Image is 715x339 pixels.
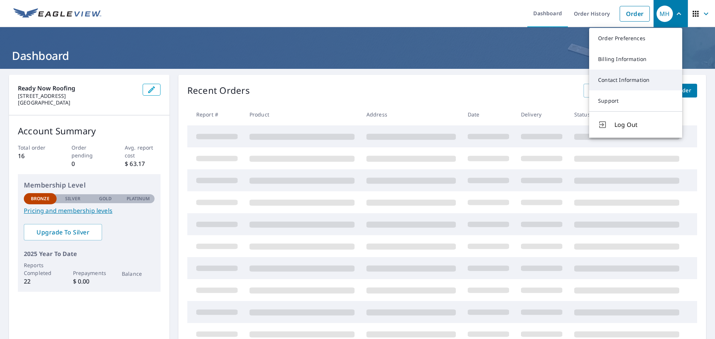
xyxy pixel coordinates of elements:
p: Silver [65,195,81,202]
p: Order pending [71,144,107,159]
th: Date [462,103,515,125]
a: Pricing and membership levels [24,206,155,215]
p: Reports Completed [24,261,57,277]
a: Contact Information [589,70,682,90]
p: Membership Level [24,180,155,190]
p: Recent Orders [187,84,250,97]
th: Address [360,103,462,125]
button: Log Out [589,111,682,138]
a: Order [620,6,650,22]
p: Account Summary [18,124,161,138]
a: Upgrade To Silver [24,224,102,240]
img: EV Logo [13,8,101,19]
p: Gold [99,195,112,202]
p: [GEOGRAPHIC_DATA] [18,99,137,106]
p: Ready Now Roofing [18,84,137,93]
p: Bronze [31,195,50,202]
a: View All Orders [584,84,636,97]
div: MH [657,6,673,22]
p: [STREET_ADDRESS] [18,93,137,99]
p: 16 [18,151,54,160]
p: 22 [24,277,57,286]
th: Delivery [515,103,568,125]
a: Support [589,90,682,111]
p: Prepayments [73,269,106,277]
span: Log Out [614,120,673,129]
a: Order Preferences [589,28,682,49]
span: Upgrade To Silver [30,228,96,236]
th: Report # [187,103,244,125]
p: Avg. report cost [125,144,161,159]
p: Balance [122,270,155,278]
h1: Dashboard [9,48,706,63]
p: Platinum [127,195,150,202]
a: Billing Information [589,49,682,70]
p: Total order [18,144,54,151]
th: Product [244,103,360,125]
p: $ 63.17 [125,159,161,168]
th: Status [568,103,685,125]
p: $ 0.00 [73,277,106,286]
p: 0 [71,159,107,168]
p: 2025 Year To Date [24,249,155,258]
